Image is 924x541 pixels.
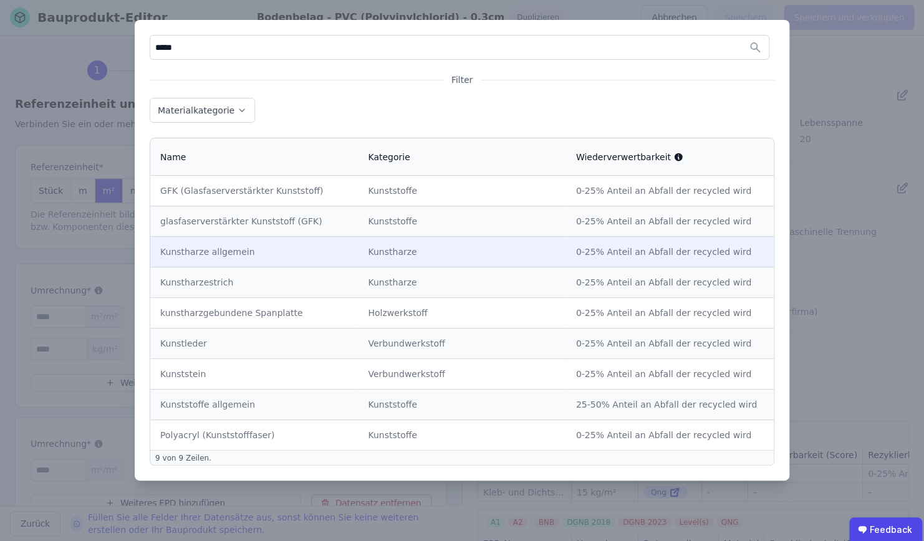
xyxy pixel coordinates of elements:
div: Kunststoffe [368,184,556,197]
div: Kunststoffe [368,215,556,227]
div: 0-25% Anteil an Abfall der recycled wird [576,215,764,227]
div: Holzwerkstoff [368,307,556,319]
div: 9 von 9 Zeilen . [150,451,774,466]
div: GFK (Glasfaserverstärkter Kunststoff) [160,184,348,197]
div: 0-25% Anteil an Abfall der recycled wird [576,276,764,289]
div: Kunstleder [160,337,348,350]
div: 0-25% Anteil an Abfall der recycled wird [576,337,764,350]
label: Materialkategorie [158,105,237,115]
div: Kunststoffe [368,429,556,441]
button: Materialkategorie [150,98,254,122]
div: glasfaserverstärkter Kunststoff (GFK) [160,215,348,227]
div: Verbundwerkstoff [368,368,556,380]
div: Kategorie [368,151,410,163]
div: Kunststoffe [368,398,556,411]
div: Kunstharze [368,246,556,258]
div: Wiederverwertbarkeit [576,151,683,163]
div: Kunstharze allgemein [160,246,348,258]
div: Polyacryl (Kunststofffaser) [160,429,348,441]
div: Kunststoffe allgemein [160,398,348,411]
div: kunstharzgebundene Spanplatte [160,307,348,319]
div: 0-25% Anteil an Abfall der recycled wird [576,368,764,380]
div: Kunstharze [368,276,556,289]
div: 0-25% Anteil an Abfall der recycled wird [576,429,764,441]
div: Kunststein [160,368,348,380]
div: Kunstharzestrich [160,276,348,289]
div: Verbundwerkstoff [368,337,556,350]
div: 0-25% Anteil an Abfall der recycled wird [576,307,764,319]
span: Filter [444,74,481,86]
div: Name [160,151,186,163]
div: 0-25% Anteil an Abfall der recycled wird [576,184,764,197]
div: 0-25% Anteil an Abfall der recycled wird [576,246,764,258]
div: 25-50% Anteil an Abfall der recycled wird [576,398,764,411]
